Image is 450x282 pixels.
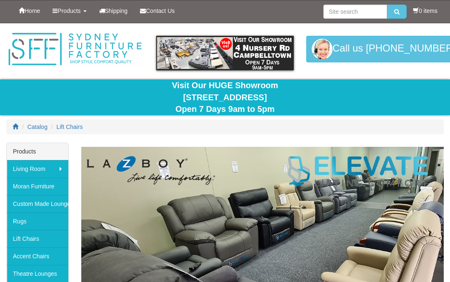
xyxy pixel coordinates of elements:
[156,36,294,70] img: showroom.gif
[6,79,444,115] div: Visit Our HUGE Showroom [STREET_ADDRESS] Open 7 Days 9am to 5pm
[323,5,387,19] input: Site search
[7,195,68,213] a: Custom Made Lounges
[27,124,47,130] a: Catalog
[146,7,175,14] span: Contact Us
[7,178,68,195] a: Moran Furniture
[134,0,181,21] a: Contact Us
[12,0,46,21] a: Home
[7,143,68,160] div: Products
[57,124,83,130] a: Lift Chairs
[25,7,40,14] span: Home
[93,0,134,21] a: Shipping
[413,7,437,15] li: 0 items
[105,7,128,14] span: Shipping
[7,160,68,178] a: Living Room
[46,0,92,21] a: Products
[6,32,144,67] img: Sydney Furniture Factory
[7,213,68,230] a: Rugs
[57,7,80,14] span: Products
[7,230,68,247] a: Lift Chairs
[7,247,68,265] a: Accent Chairs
